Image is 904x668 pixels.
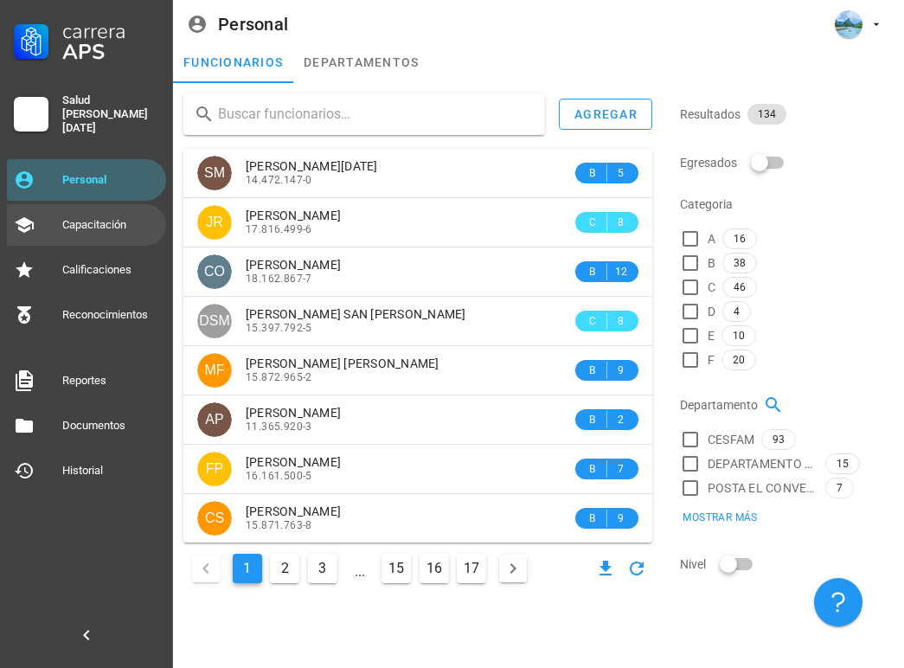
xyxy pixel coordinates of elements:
span: CS [205,501,224,536]
span: 11.365.920-3 [246,421,312,433]
span: 8 [614,312,628,330]
span: B [586,411,599,428]
span: [PERSON_NAME] [246,406,341,420]
div: avatar [197,254,232,289]
a: Reconocimientos [7,294,166,336]
span: 93 [773,430,785,449]
span: E [708,327,715,344]
div: avatar [835,10,862,38]
span: 14.472.147-0 [246,174,312,186]
span: C [586,312,599,330]
button: Ir a la página 17 [457,554,486,583]
span: CO [204,254,225,289]
span: 9 [614,362,628,379]
div: avatar [197,156,232,190]
button: Ir a la página 16 [420,554,449,583]
div: Carrera [62,21,159,42]
a: Calificaciones [7,249,166,291]
span: [PERSON_NAME] [PERSON_NAME] [246,356,439,370]
span: 38 [734,254,746,273]
div: Resultados [680,93,894,135]
span: 12 [614,263,628,280]
button: Página siguiente [499,555,527,582]
span: DEPARTAMENTO DE SALUD [708,455,818,472]
div: Historial [62,464,159,478]
button: Página actual, página 1 [233,554,262,583]
div: Capacitación [62,218,159,232]
span: [PERSON_NAME] [246,504,341,518]
div: Calificaciones [62,263,159,277]
span: 2 [614,411,628,428]
span: [PERSON_NAME] [246,455,341,469]
a: Documentos [7,405,166,446]
button: Mostrar más [671,505,768,530]
div: agregar [574,107,638,121]
span: 16.161.500-5 [246,470,312,482]
span: C [586,214,599,231]
div: Reportes [62,374,159,388]
span: B [586,510,599,527]
button: Ir a la página 15 [381,554,411,583]
span: [PERSON_NAME] SAN [PERSON_NAME] [246,307,466,321]
a: departamentos [293,42,429,83]
span: 15.397.792-5 [246,322,312,334]
div: Nivel [680,543,894,585]
span: B [586,263,599,280]
span: AP [205,402,223,437]
span: 15.871.763-8 [246,519,312,531]
div: Egresados [680,142,894,183]
div: avatar [197,353,232,388]
span: ... [346,555,374,582]
div: avatar [197,452,232,486]
a: funcionarios [173,42,293,83]
a: Reportes [7,360,166,401]
span: C [708,279,715,296]
div: Personal [218,15,288,34]
span: [PERSON_NAME] [246,258,341,272]
span: B [586,362,599,379]
span: 134 [758,104,776,125]
span: Mostrar más [682,511,757,523]
span: 17.816.499-6 [246,223,312,235]
span: 46 [734,278,746,297]
span: [PERSON_NAME] [246,209,341,222]
div: Reconocimientos [62,308,159,322]
span: POSTA EL CONVENTO [708,479,818,497]
span: 10 [733,326,745,345]
div: avatar [197,501,232,536]
button: Ir a la página 3 [308,554,337,583]
span: DSM [199,304,230,338]
a: Capacitación [7,204,166,246]
span: D [708,303,715,320]
span: [PERSON_NAME][DATE] [246,159,378,173]
span: 5 [614,164,628,182]
span: 8 [614,214,628,231]
span: B [586,164,599,182]
span: 15.872.965-2 [246,371,312,383]
div: Personal [62,173,159,187]
span: 20 [733,350,745,369]
button: agregar [559,99,652,130]
span: 7 [614,460,628,478]
span: 9 [614,510,628,527]
input: Buscar funcionarios… [218,100,531,128]
span: B [586,460,599,478]
span: MF [204,353,224,388]
div: Salud [PERSON_NAME][DATE] [62,93,159,135]
div: Documentos [62,419,159,433]
span: 16 [734,229,746,248]
span: FP [206,452,223,486]
span: F [708,351,715,369]
nav: Navegación de paginación [183,549,535,588]
span: A [708,230,715,247]
div: APS [62,42,159,62]
span: 7 [837,479,843,498]
span: 4 [734,302,740,321]
a: Personal [7,159,166,201]
span: SM [204,156,225,190]
div: Categoria [680,183,894,225]
button: Ir a la página 2 [270,554,299,583]
span: 18.162.867-7 [246,273,312,285]
span: CESFAM [708,431,755,448]
a: Historial [7,450,166,491]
